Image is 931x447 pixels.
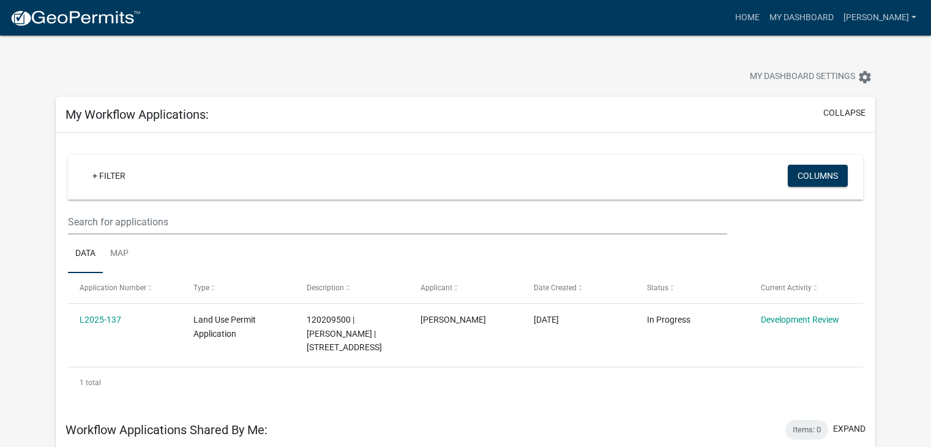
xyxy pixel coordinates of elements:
h5: My Workflow Applications: [65,107,209,122]
i: settings [858,70,872,85]
span: Jeff Jorgenson [421,315,486,325]
span: 120209500 | COURTNEY ACKERMAN | 665 CAPTAINS CT NW [307,315,382,353]
span: In Progress [647,315,690,325]
input: Search for applications [68,209,727,235]
a: My Dashboard [765,6,839,29]
a: [PERSON_NAME] [839,6,921,29]
datatable-header-cell: Applicant [408,273,522,302]
button: Columns [788,165,848,187]
datatable-header-cell: Current Activity [749,273,862,302]
a: Development Review [761,315,839,325]
span: Date Created [534,284,577,292]
a: L2025-137 [80,315,121,325]
span: Status [647,284,668,292]
button: collapse [823,107,866,119]
span: Application Number [80,284,146,292]
span: Applicant [421,284,452,292]
div: 1 total [68,367,863,398]
datatable-header-cell: Type [181,273,294,302]
div: collapse [56,133,875,410]
div: Items: 0 [785,420,828,440]
a: Data [68,235,103,274]
datatable-header-cell: Description [295,273,408,302]
span: My Dashboard Settings [750,70,855,85]
span: Description [307,284,344,292]
span: 09/17/2025 [534,315,559,325]
a: Map [103,235,136,274]
span: Type [193,284,209,292]
span: Land Use Permit Application [193,315,256,339]
button: My Dashboard Settingssettings [740,65,882,89]
span: Current Activity [761,284,812,292]
datatable-header-cell: Date Created [522,273,635,302]
a: + Filter [83,165,135,187]
button: expand [833,423,866,435]
datatable-header-cell: Status [635,273,749,302]
datatable-header-cell: Application Number [68,273,181,302]
a: Home [730,6,765,29]
h5: Workflow Applications Shared By Me: [65,423,267,437]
